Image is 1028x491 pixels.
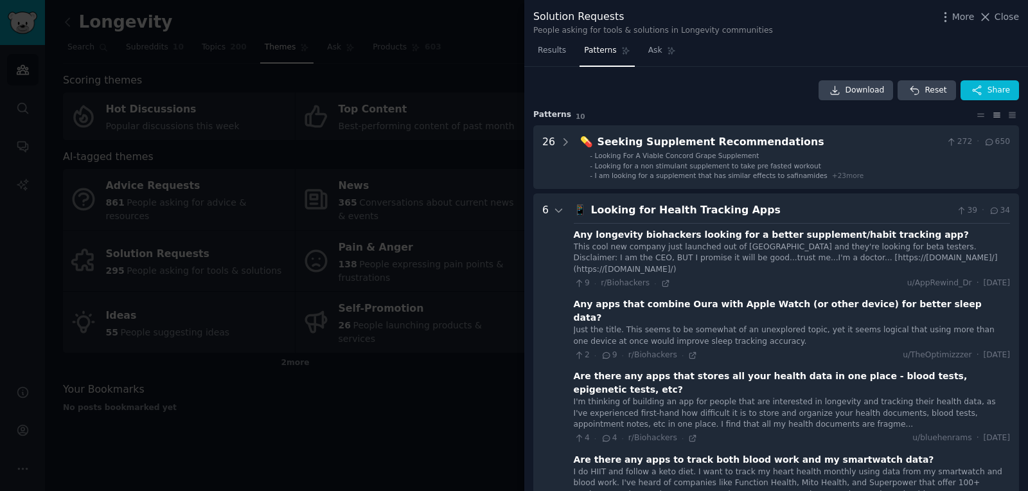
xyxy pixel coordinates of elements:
[988,85,1010,96] span: Share
[939,10,975,24] button: More
[574,298,1010,325] div: Any apps that combine Oura with Apple Watch (or other device) for better sleep data?
[621,351,623,360] span: ·
[982,205,984,217] span: ·
[912,433,971,444] span: u/bluehenrams
[956,205,977,217] span: 39
[580,136,593,148] span: 💊
[574,350,590,361] span: 2
[907,278,972,289] span: u/AppRewind_Dr
[601,433,617,444] span: 4
[574,453,934,467] div: Are there any apps to track both blood work and my smartwatch data?
[628,433,677,442] span: r/Biohackers
[984,136,1010,148] span: 650
[594,279,596,288] span: ·
[952,10,975,24] span: More
[590,171,592,180] div: -
[644,40,680,67] a: Ask
[533,40,571,67] a: Results
[595,162,821,170] span: Looking for a non stimulant supplement to take pre fasted workout
[819,80,894,101] a: Download
[595,152,759,159] span: Looking For A Viable Concord Grape Supplement
[977,350,979,361] span: ·
[925,85,946,96] span: Reset
[977,136,979,148] span: ·
[533,9,773,25] div: Solution Requests
[984,350,1010,361] span: [DATE]
[595,172,828,179] span: I am looking for a supplement that has similar effects to safinamides
[989,205,1010,217] span: 34
[574,278,590,289] span: 9
[995,10,1019,24] span: Close
[590,151,592,160] div: -
[621,434,623,443] span: ·
[984,278,1010,289] span: [DATE]
[654,279,656,288] span: ·
[574,370,1010,397] div: Are there any apps that stores all your health data in one place - blood tests, epigenetic tests,...
[574,242,1010,276] div: This cool new company just launched out of [GEOGRAPHIC_DATA] and they're looking for beta testers...
[977,433,979,444] span: ·
[594,351,596,360] span: ·
[961,80,1019,101] button: Share
[979,10,1019,24] button: Close
[903,350,972,361] span: u/TheOptimizzzer
[984,433,1010,444] span: [DATE]
[601,278,650,287] span: r/Biohackers
[538,45,566,57] span: Results
[574,397,1010,431] div: I'm thinking of building an app for people that are interested in longevity and tracking their he...
[591,202,952,219] div: Looking for Health Tracking Apps
[977,278,979,289] span: ·
[648,45,662,57] span: Ask
[946,136,972,148] span: 272
[533,109,571,121] span: Pattern s
[594,434,596,443] span: ·
[682,351,684,360] span: ·
[574,433,590,444] span: 4
[846,85,885,96] span: Download
[580,40,634,67] a: Patterns
[574,325,1010,347] div: Just the title. This seems to be somewhat of an unexplored topic, yet it seems logical that using...
[598,134,942,150] div: Seeking Supplement Recommendations
[601,350,617,361] span: 9
[576,112,585,120] span: 10
[682,434,684,443] span: ·
[628,350,677,359] span: r/Biohackers
[574,228,969,242] div: Any longevity biohackers looking for a better supplement/habit tracking app?
[584,45,616,57] span: Patterns
[533,25,773,37] div: People asking for tools & solutions in Longevity communities
[542,134,555,181] div: 26
[898,80,955,101] button: Reset
[832,172,864,179] span: + 23 more
[574,204,587,216] span: 📱
[590,161,592,170] div: -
